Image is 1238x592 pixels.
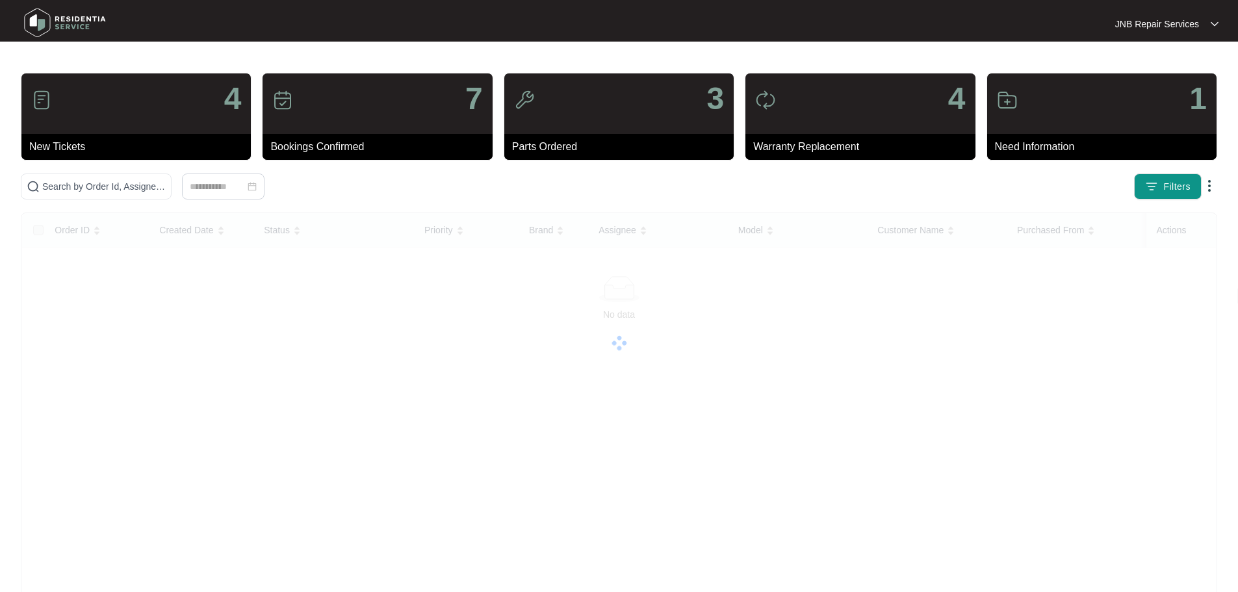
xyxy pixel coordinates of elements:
input: Search by Order Id, Assignee Name, Customer Name, Brand and Model [42,179,166,194]
img: icon [997,90,1018,110]
p: Warranty Replacement [753,139,975,155]
img: dropdown arrow [1202,178,1217,194]
img: dropdown arrow [1211,21,1219,27]
p: 4 [948,83,966,114]
span: Filters [1163,180,1191,194]
img: residentia service logo [19,3,110,42]
img: icon [272,90,293,110]
p: Need Information [995,139,1217,155]
p: New Tickets [29,139,251,155]
img: filter icon [1145,180,1158,193]
img: icon [755,90,776,110]
p: 3 [706,83,724,114]
p: 1 [1189,83,1207,114]
img: icon [514,90,535,110]
p: 4 [224,83,242,114]
p: 7 [465,83,483,114]
img: search-icon [27,180,40,193]
p: Parts Ordered [512,139,734,155]
p: Bookings Confirmed [270,139,492,155]
button: filter iconFilters [1134,174,1202,199]
p: JNB Repair Services [1115,18,1199,31]
img: icon [31,90,52,110]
